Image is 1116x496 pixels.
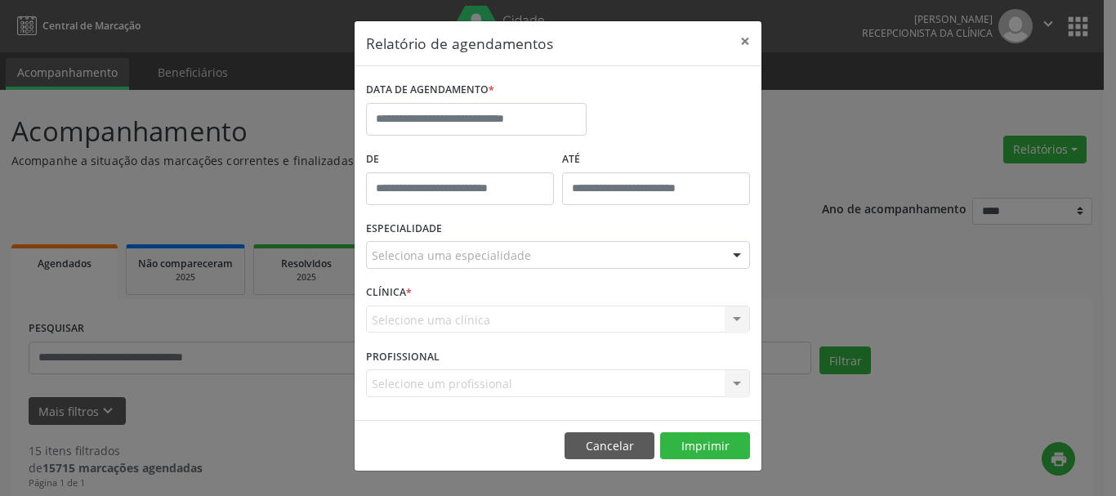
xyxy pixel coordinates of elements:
label: DATA DE AGENDAMENTO [366,78,494,103]
label: ESPECIALIDADE [366,217,442,242]
button: Close [729,21,761,61]
button: Imprimir [660,432,750,460]
label: ATÉ [562,147,750,172]
span: Seleciona uma especialidade [372,247,531,264]
button: Cancelar [565,432,654,460]
h5: Relatório de agendamentos [366,33,553,54]
label: PROFISSIONAL [366,344,440,369]
label: CLÍNICA [366,280,412,306]
label: De [366,147,554,172]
